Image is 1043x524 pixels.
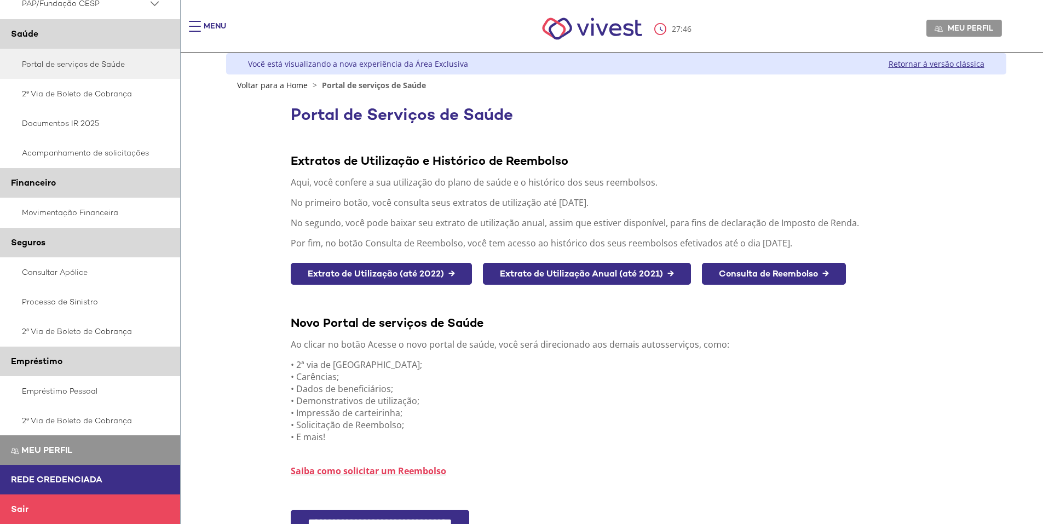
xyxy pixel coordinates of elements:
a: Extrato de Utilização Anual (até 2021) → [483,263,691,285]
span: Portal de serviços de Saúde [322,80,426,90]
span: Meu perfil [948,23,993,33]
span: Financeiro [11,177,56,188]
p: No primeiro botão, você consulta seus extratos de utilização até [DATE]. [291,197,941,209]
p: • 2ª via de [GEOGRAPHIC_DATA]; • Carências; • Dados de beneficiários; • Demonstrativos de utiliza... [291,359,941,443]
span: > [310,80,320,90]
div: : [654,23,694,35]
div: Você está visualizando a nova experiência da Área Exclusiva [248,59,468,69]
span: Meu perfil [21,444,72,456]
a: Saiba como solicitar um Reembolso [291,465,446,477]
a: Voltar para a Home [237,80,308,90]
p: Ao clicar no botão Acesse o novo portal de saúde, você será direcionado aos demais autosserviços,... [291,338,941,350]
div: Menu [204,21,226,43]
p: No segundo, você pode baixar seu extrato de utilização anual, assim que estiver disponível, para ... [291,217,941,229]
div: Extratos de Utilização e Histórico de Reembolso [291,153,941,168]
div: Novo Portal de serviços de Saúde [291,315,941,330]
span: Empréstimo [11,355,62,367]
h1: Portal de Serviços de Saúde [291,106,941,124]
span: Seguros [11,237,45,248]
a: Retornar à versão clássica [889,59,984,69]
a: Consulta de Reembolso → [702,263,846,285]
img: Meu perfil [935,25,943,33]
span: Sair [11,503,28,515]
img: Meu perfil [11,447,19,455]
a: Meu perfil [926,20,1002,36]
span: Rede Credenciada [11,474,102,485]
p: Por fim, no botão Consulta de Reembolso, você tem acesso ao histórico dos seus reembolsos efetiva... [291,237,941,249]
a: Extrato de Utilização (até 2022) → [291,263,472,285]
span: 27 [672,24,681,34]
span: Saúde [11,28,38,39]
section: <span lang="pt-BR" dir="ltr">Visualizador do Conteúdo da Web</span> [291,100,941,499]
img: Vivest [530,5,654,52]
span: 46 [683,24,692,34]
p: Aqui, você confere a sua utilização do plano de saúde e o histórico dos seus reembolsos. [291,176,941,188]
